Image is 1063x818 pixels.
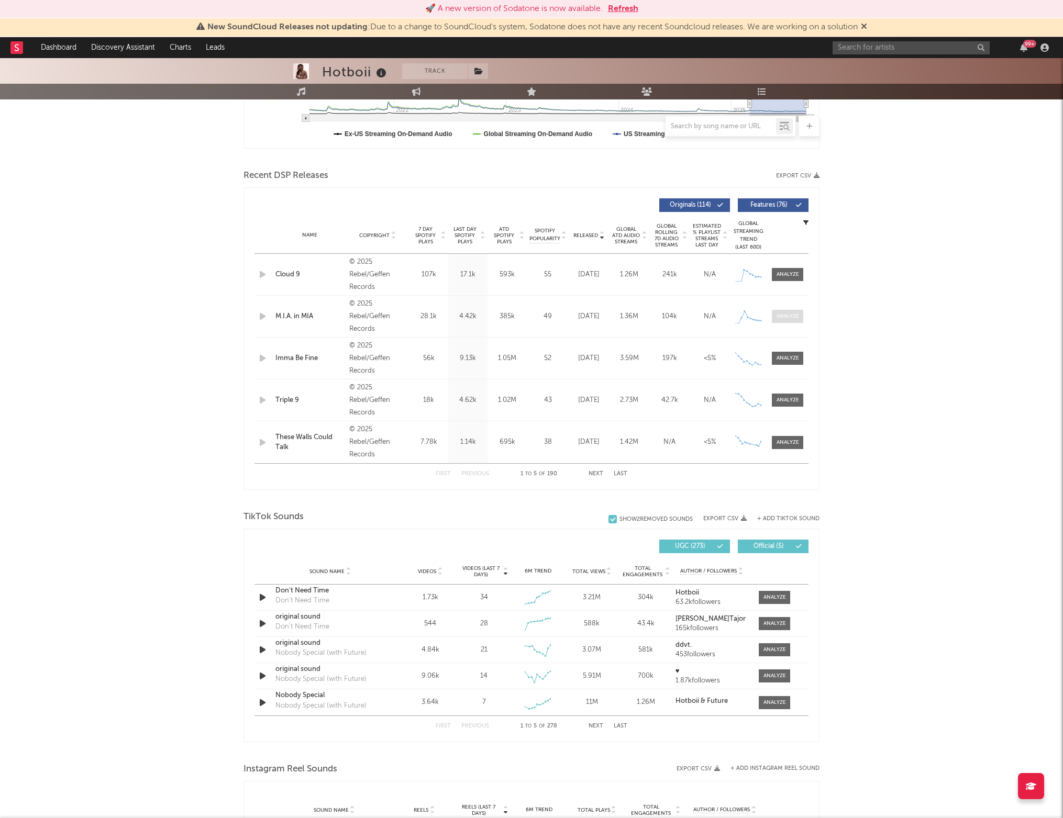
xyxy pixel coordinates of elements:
a: Leads [198,37,232,58]
span: TikTok Sounds [243,511,304,523]
div: 1.42M [612,437,647,447]
span: UGC ( 273 ) [666,543,714,550]
div: N/A [652,437,687,447]
div: Show 2 Removed Sounds [619,516,693,523]
div: 11M [568,697,616,708]
div: Nobody Special [275,690,385,701]
span: to [525,724,531,729]
div: 1.26M [622,697,670,708]
a: Discovery Assistant [84,37,162,58]
div: Don't Need Time [275,596,329,606]
span: Released [573,232,598,239]
div: © 2025 Rebel/Geffen Records [349,340,406,377]
div: [DATE] [571,311,606,322]
div: 1.36M [612,311,647,322]
div: 43 [529,395,566,406]
div: N/A [692,311,727,322]
span: to [525,472,531,476]
div: 1.02M [490,395,524,406]
div: © 2025 Rebel/Geffen Records [349,423,406,461]
div: Imma Be Fine [275,353,344,364]
span: Spotify Popularity [529,227,560,243]
div: 1.14k [451,437,485,447]
span: Instagram Reel Sounds [243,763,337,776]
a: Cloud 9 [275,270,344,280]
strong: Hotboii & Future [676,698,728,704]
div: 4.62k [451,395,485,406]
div: 1.05M [490,353,524,364]
button: Features(76) [738,198,809,212]
span: Videos (last 7 days) [460,565,502,578]
button: + Add Instagram Reel Sound [730,766,820,771]
span: Author / Followers [693,806,750,813]
div: original sound [275,664,385,675]
span: 7 Day Spotify Plays [412,226,439,245]
div: 7.78k [412,437,446,447]
span: Reels (last 7 days) [456,804,502,816]
div: 9.06k [406,671,455,681]
div: 3.07M [568,645,616,655]
a: Hotboii [676,589,748,597]
button: Previous [461,471,489,477]
div: 1.87k followers [676,677,748,685]
div: 3.21M [568,592,616,603]
div: Nobody Special (with Future) [275,701,367,711]
div: 6M Trend [514,567,562,575]
a: Charts [162,37,198,58]
strong: Hotboii [676,589,699,596]
button: Last [614,471,627,477]
div: M.I.A. in MIA [275,311,344,322]
div: 43.4k [622,619,670,629]
div: 🚀 A new version of Sodatone is now available. [425,3,603,15]
span: Total Plays [578,807,610,813]
button: Originals(114) [659,198,730,212]
div: 1 5 190 [510,468,568,480]
input: Search for artists [833,41,990,54]
div: 107k [412,270,446,280]
div: 99 + [1023,40,1036,48]
div: 4.84k [406,645,455,655]
button: Refresh [608,3,638,15]
span: Global Rolling 7D Audio Streams [652,223,681,248]
a: original sound [275,638,385,648]
div: [DATE] [571,270,606,280]
button: Export CSV [703,516,747,522]
div: 28.1k [412,311,446,322]
strong: ♥︎ [676,668,680,675]
div: 4.42k [451,311,485,322]
div: [DATE] [571,437,606,447]
span: Videos [418,568,436,575]
div: 21 [481,645,488,655]
div: 38 [529,437,566,447]
div: © 2025 Rebel/Geffen Records [349,298,406,335]
div: 9.13k [451,353,485,364]
a: Hotboii & Future [676,698,748,705]
span: Estimated % Playlist Streams Last Day [692,223,721,248]
a: original sound [275,612,385,622]
div: Hotboii [322,63,389,81]
button: Last [614,723,627,729]
a: ♥︎ [676,668,748,675]
a: These Walls Could Talk [275,432,344,453]
span: Sound Name [309,568,345,575]
span: of [539,472,545,476]
span: Features ( 76 ) [745,202,793,208]
div: 5.91M [568,671,616,681]
div: 581k [622,645,670,655]
div: 588k [568,619,616,629]
div: © 2025 Rebel/Geffen Records [349,256,406,294]
button: Track [402,63,468,79]
div: 385k [490,311,524,322]
div: 6M Trend [513,806,566,814]
span: of [539,724,545,729]
button: + Add TikTok Sound [747,516,820,522]
div: 3.59M [612,353,647,364]
div: 3.64k [406,697,455,708]
div: 17.1k [451,270,485,280]
div: 56k [412,353,446,364]
div: 14 [480,671,488,681]
a: Triple 9 [275,395,344,406]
